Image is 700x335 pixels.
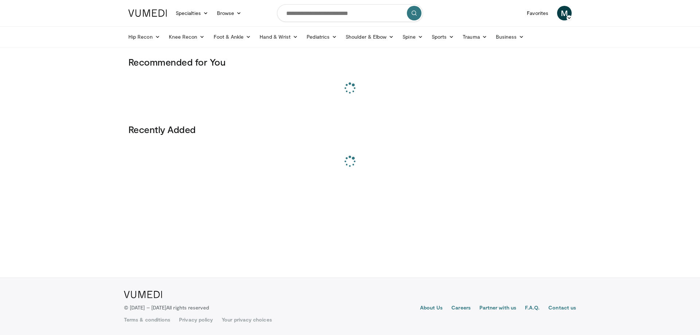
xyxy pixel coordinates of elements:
a: About Us [420,304,443,313]
a: Contact us [548,304,576,313]
p: © [DATE] – [DATE] [124,304,209,311]
a: Favorites [522,6,553,20]
a: Hand & Wrist [255,30,302,44]
img: VuMedi Logo [124,291,162,298]
a: Hip Recon [124,30,164,44]
input: Search topics, interventions [277,4,423,22]
a: Privacy policy [179,316,213,323]
a: Spine [398,30,427,44]
h3: Recommended for You [128,56,572,68]
a: Sports [427,30,459,44]
h3: Recently Added [128,124,572,135]
a: Your privacy choices [222,316,272,323]
a: M [557,6,572,20]
a: Trauma [458,30,491,44]
span: All rights reserved [166,304,209,311]
a: Pediatrics [302,30,341,44]
a: Shoulder & Elbow [341,30,398,44]
a: Business [491,30,529,44]
img: VuMedi Logo [128,9,167,17]
a: Careers [451,304,471,313]
a: Foot & Ankle [209,30,256,44]
a: Browse [213,6,246,20]
a: Partner with us [479,304,516,313]
a: Specialties [171,6,213,20]
a: Knee Recon [164,30,209,44]
a: Terms & conditions [124,316,170,323]
a: F.A.Q. [525,304,540,313]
